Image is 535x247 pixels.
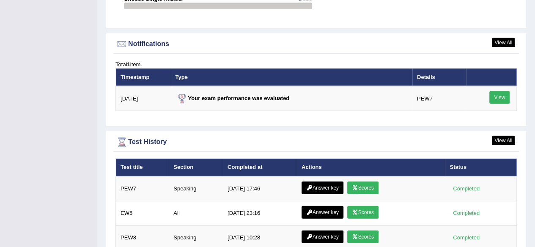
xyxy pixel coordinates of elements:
td: PEW7 [412,86,466,111]
div: Total item. [115,60,517,68]
a: Answer key [302,182,343,194]
a: Scores [347,206,379,219]
td: [DATE] 23:16 [223,201,297,225]
th: Type [171,68,412,86]
a: Answer key [302,206,343,219]
th: Status [445,159,516,176]
div: Test History [115,136,517,149]
td: [DATE] 17:46 [223,176,297,201]
div: Completed [450,209,483,218]
th: Timestamp [116,68,171,86]
th: Details [412,68,466,86]
td: All [169,201,223,225]
div: Notifications [115,38,517,51]
b: 1 [127,61,130,68]
a: Scores [347,231,379,243]
td: EW5 [116,201,169,225]
a: View All [492,136,515,145]
a: Scores [347,182,379,194]
a: View All [492,38,515,47]
a: Answer key [302,231,343,243]
a: View [489,91,510,104]
th: Completed at [223,159,297,176]
div: Completed [450,233,483,242]
td: [DATE] [116,86,171,111]
td: PEW7 [116,176,169,201]
th: Test title [116,159,169,176]
td: Speaking [169,176,223,201]
strong: Your exam performance was evaluated [176,95,290,101]
th: Section [169,159,223,176]
div: Completed [450,185,483,193]
th: Actions [297,159,445,176]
